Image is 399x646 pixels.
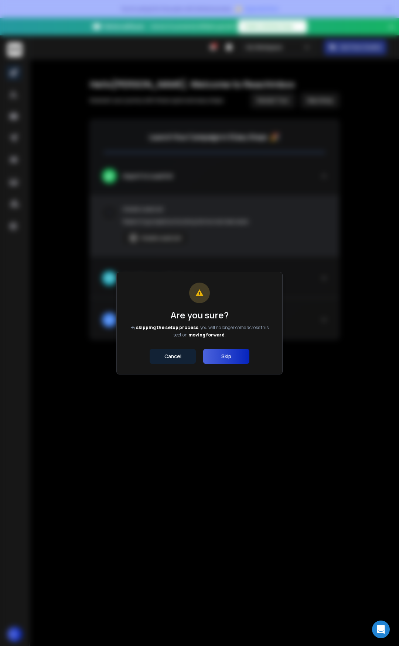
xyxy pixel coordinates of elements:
[150,349,196,364] button: Cancel
[188,332,225,338] span: moving forward
[127,324,272,339] p: By , you will no longer come across this section .
[372,621,390,638] div: Open Intercom Messenger
[203,349,249,364] button: Skip
[136,324,198,331] span: skipping the setup process
[127,309,272,321] h1: Are you sure?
